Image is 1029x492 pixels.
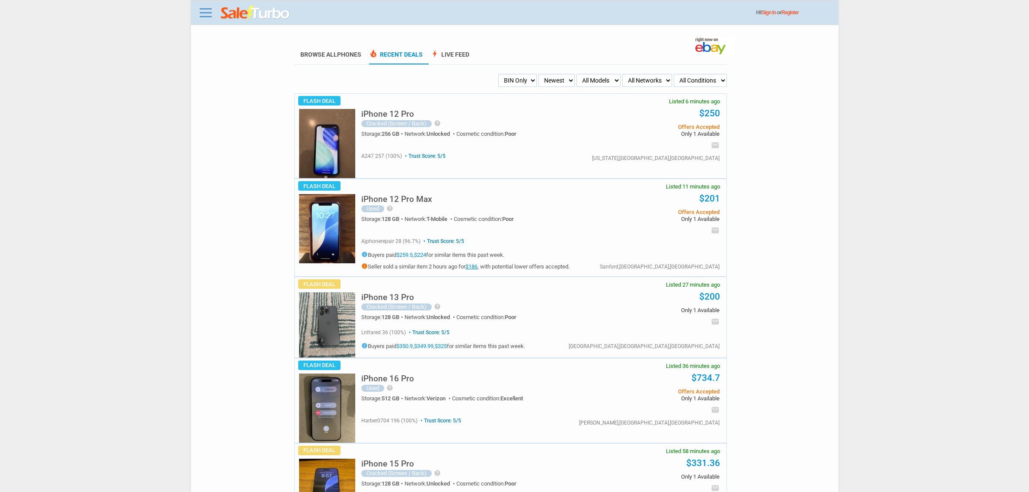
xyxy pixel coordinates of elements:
[382,314,399,320] span: 128 GB
[361,481,405,486] div: Storage:
[361,461,414,468] a: iPhone 15 Pro
[396,343,413,349] a: $350.9
[427,480,450,487] span: Unlocked
[361,342,368,349] i: info
[691,373,720,383] a: $734.7
[427,131,450,137] span: Unlocked
[361,374,414,383] h5: iPhone 16 Pro
[600,264,720,269] div: Sanford,[GEOGRAPHIC_DATA],[GEOGRAPHIC_DATA]
[361,238,421,244] span: ajphonerepair 28 (96.7%)
[361,470,432,477] div: Cracked (Screen / Back)
[298,181,341,191] span: Flash Deal
[298,446,341,455] span: Flash Deal
[589,389,719,394] span: Offers Accepted
[407,329,449,335] span: Trust Score: 5/5
[221,6,290,21] img: saleturbo.com - Online Deals and Discount Coupons
[386,384,393,391] i: help
[298,96,341,105] span: Flash Deal
[382,216,399,222] span: 128 GB
[589,474,719,479] span: Only 1 Available
[300,51,361,58] a: Browse AllPhones
[361,110,414,118] h5: iPhone 12 Pro
[666,282,720,288] span: Listed 27 minutes ago
[299,292,355,358] img: s-l225.jpg
[361,293,414,301] h5: iPhone 13 Pro
[430,51,469,64] a: boltLive Feed
[361,205,384,212] div: Used
[502,216,514,222] span: Poor
[589,216,719,222] span: Only 1 Available
[414,252,426,258] a: $224
[361,263,368,269] i: info
[361,376,414,383] a: iPhone 16 Pro
[405,396,452,401] div: Network:
[434,120,441,127] i: help
[396,252,413,258] a: $259.5
[427,314,450,320] span: Unlocked
[414,343,433,349] a: $349.99
[756,10,762,16] span: Hi!
[299,109,355,178] img: s-l225.jpg
[569,344,720,349] div: [GEOGRAPHIC_DATA],[GEOGRAPHIC_DATA],[GEOGRAPHIC_DATA]
[299,194,355,263] img: s-l225.jpg
[361,342,525,349] h5: Buyers paid , , for similar items this past week.
[382,480,399,487] span: 128 GB
[361,131,405,137] div: Storage:
[361,295,414,301] a: iPhone 13 Pro
[777,10,799,16] span: or
[505,131,516,137] span: Poor
[361,396,405,401] div: Storage:
[699,193,720,204] a: $201
[369,51,423,64] a: local_fire_departmentRecent Deals
[434,303,441,310] i: help
[361,251,570,258] h5: Buyers paid , for similar items this past week.
[427,216,447,222] span: T-Mobile
[781,10,799,16] a: Register
[361,314,405,320] div: Storage:
[419,418,461,424] span: Trust Score: 5/5
[434,470,441,476] i: help
[589,307,719,313] span: Only 1 Available
[361,385,384,392] div: Used
[361,197,432,203] a: iPhone 12 Pro Max
[762,10,776,16] a: Sign In
[369,49,378,58] span: local_fire_department
[711,141,720,150] i: email
[592,156,720,161] div: [US_STATE],[GEOGRAPHIC_DATA],[GEOGRAPHIC_DATA]
[456,131,516,137] div: Cosmetic condition:
[405,481,456,486] div: Network:
[405,314,456,320] div: Network:
[579,420,720,425] div: [PERSON_NAME],[GEOGRAPHIC_DATA],[GEOGRAPHIC_DATA]
[361,195,432,203] h5: iPhone 12 Pro Max
[452,396,523,401] div: Cosmetic condition:
[361,251,368,258] i: info
[699,108,720,118] a: $250
[435,343,447,349] a: $325
[465,263,478,270] a: $186
[361,304,432,310] div: Cracked (Screen / Back)
[505,314,516,320] span: Poor
[589,124,719,130] span: Offers Accepted
[430,49,439,58] span: bolt
[337,51,361,58] span: Phones
[361,112,414,118] a: iPhone 12 Pro
[500,395,523,402] span: Excellent
[422,238,464,244] span: Trust Score: 5/5
[686,458,720,468] a: $331.36
[666,184,720,189] span: Listed 11 minutes ago
[361,263,570,269] h5: Seller sold a similar item 2 hours ago for , with potential lower offers accepted.
[427,395,446,402] span: Verizon
[299,374,355,443] img: s-l225.jpg
[456,481,516,486] div: Cosmetic condition:
[711,317,720,326] i: email
[505,480,516,487] span: Poor
[382,395,399,402] span: 512 GB
[711,226,720,235] i: email
[589,396,719,401] span: Only 1 Available
[666,363,720,369] span: Listed 36 minutes ago
[361,418,417,424] span: harber0704 196 (100%)
[405,216,454,222] div: Network:
[589,131,719,137] span: Only 1 Available
[711,406,720,414] i: email
[403,153,446,159] span: Trust Score: 5/5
